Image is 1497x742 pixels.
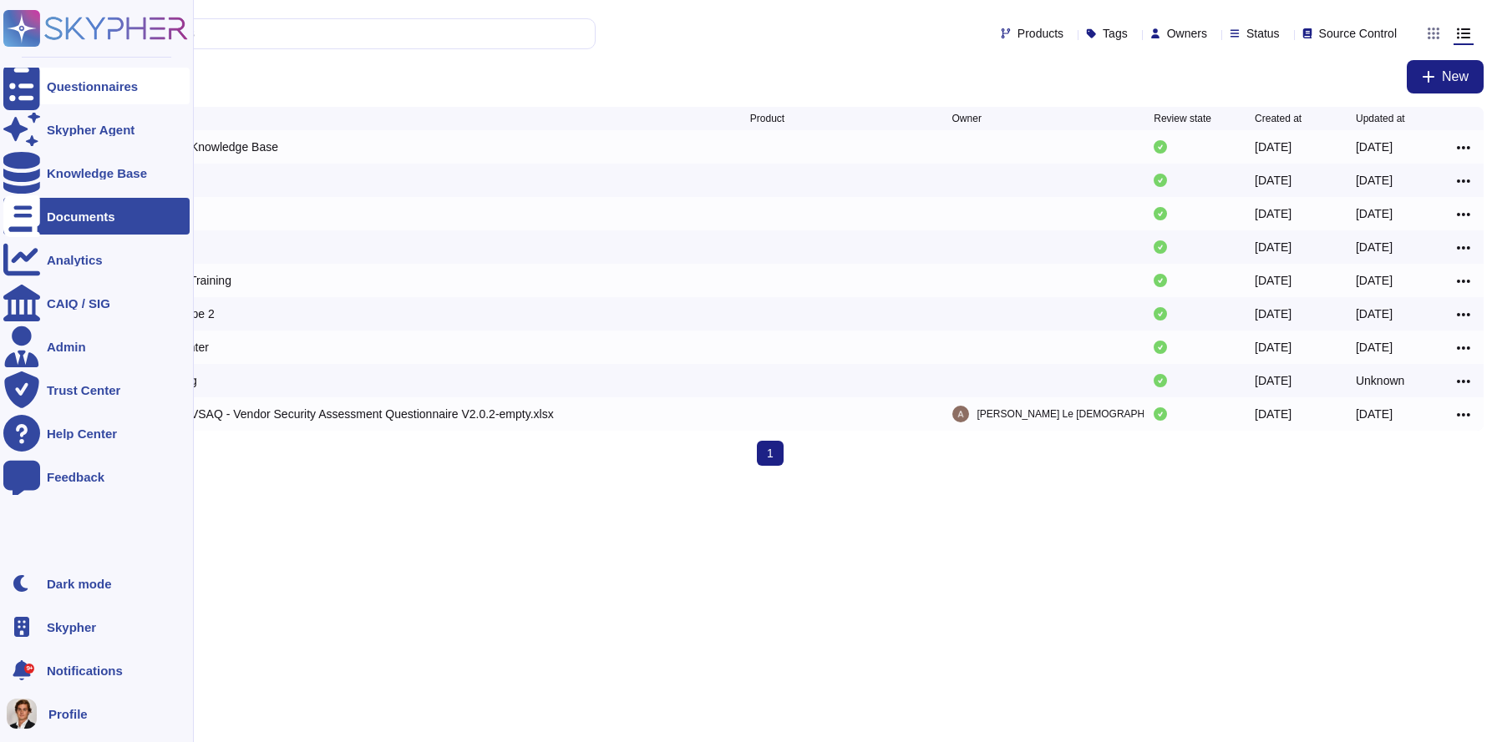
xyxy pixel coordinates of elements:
[47,384,120,396] div: Trust Center
[1356,114,1405,124] span: Updated at
[47,80,138,93] div: Questionnaires
[145,406,554,422] div: Skypher VSAQ - Vendor Security Assessment Questionnaire V2.0.2-empty.xlsx
[47,210,115,223] div: Documents
[1255,272,1291,289] div: [DATE]
[47,427,117,440] div: Help Center
[977,406,1189,422] span: [PERSON_NAME] Le [DEMOGRAPHIC_DATA]
[952,114,982,124] span: Owner
[1255,114,1302,124] span: Created at
[47,621,96,633] span: Skypher
[3,328,190,365] a: Admin
[3,68,190,104] a: Questionnaires
[47,664,123,677] span: Notifications
[750,114,784,124] span: Product
[1319,28,1397,39] span: Source Control
[1246,28,1280,39] span: Status
[47,297,110,310] div: CAIQ / SIG
[1356,339,1393,356] div: [DATE]
[1255,172,1291,189] div: [DATE]
[1356,239,1393,255] div: [DATE]
[1356,172,1393,189] div: [DATE]
[3,285,190,321] a: CAIQ / SIG
[24,664,34,674] div: 9+
[1407,60,1484,93] button: New
[757,441,784,466] span: 1
[1103,28,1128,39] span: Tags
[1255,139,1291,155] div: [DATE]
[3,198,190,235] a: Documents
[1356,272,1393,289] div: [DATE]
[3,241,190,278] a: Analytics
[1356,406,1393,422] div: [DATE]
[47,167,147,179] div: Knowledge Base
[3,458,190,495] a: Feedback
[3,154,190,191] a: Knowledge Base
[1356,205,1393,222] div: [DATE]
[1154,114,1211,124] span: Review state
[145,139,278,155] div: External Knowledge Base
[1255,406,1291,422] div: [DATE]
[1255,239,1291,255] div: [DATE]
[47,254,103,266] div: Analytics
[48,708,88,720] span: Profile
[1255,305,1291,322] div: [DATE]
[3,371,190,408] a: Trust Center
[7,699,37,729] img: user
[1356,372,1404,389] div: Unknown
[1167,28,1207,39] span: Owners
[47,341,86,353] div: Admin
[1255,339,1291,356] div: [DATE]
[47,124,134,136] div: Skypher Agent
[3,111,190,148] a: Skypher Agent
[1255,372,1291,389] div: [DATE]
[3,695,48,732] button: user
[952,406,969,422] img: user
[1356,305,1393,322] div: [DATE]
[66,19,595,48] input: Search by keywords
[47,471,104,483] div: Feedback
[47,578,112,590] div: Dark mode
[1017,28,1063,39] span: Products
[3,415,190,452] a: Help Center
[1356,139,1393,155] div: [DATE]
[1255,205,1291,222] div: [DATE]
[1442,70,1469,83] span: New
